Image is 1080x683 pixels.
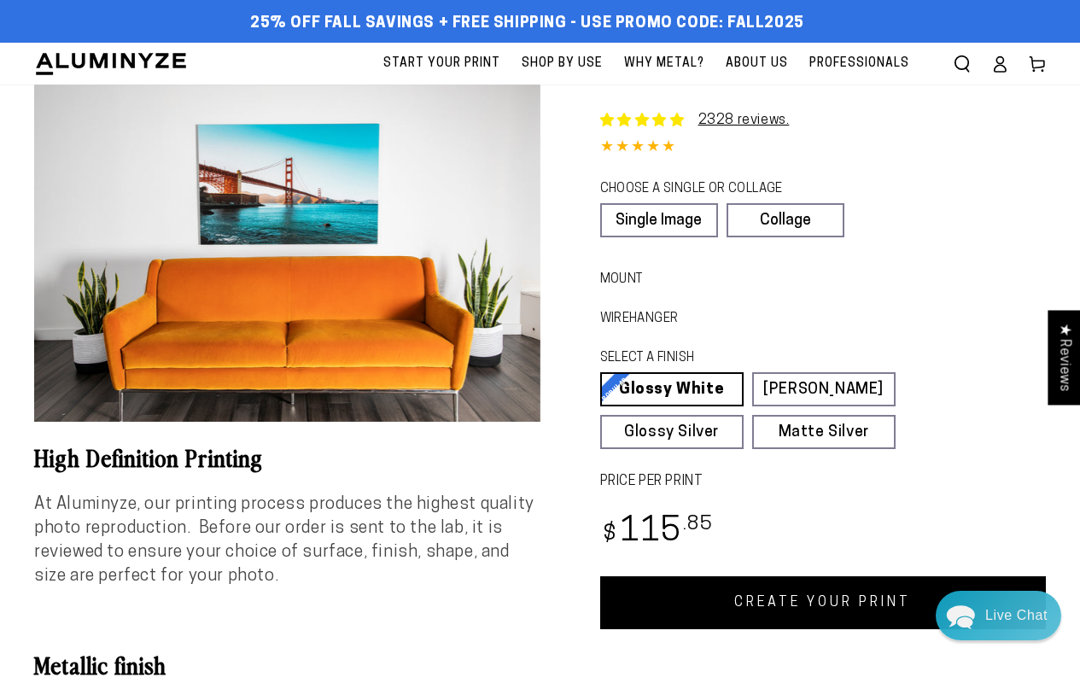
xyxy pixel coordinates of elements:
span: Start Your Print [383,53,500,74]
a: Professionals [801,43,918,85]
a: Start Your Print [375,43,509,85]
a: Shop By Use [513,43,611,85]
div: Contact Us Directly [985,591,1048,640]
span: Shop By Use [522,53,603,74]
div: 4.85 out of 5.0 stars [600,136,1047,161]
legend: SELECT A FINISH [600,349,861,368]
a: [PERSON_NAME] [752,372,896,406]
legend: Mount [600,271,627,289]
b: High Definition Printing [34,441,263,473]
span: At Aluminyze, our printing process produces the highest quality photo reproduction. Before our or... [34,496,534,585]
div: Chat widget toggle [936,591,1061,640]
summary: Search our site [943,45,981,83]
bdi: 115 [600,516,714,549]
legend: WireHanger [600,310,648,329]
a: Matte Silver [752,415,896,449]
a: Glossy White [600,372,744,406]
legend: CHOOSE A SINGLE OR COLLAGE [600,180,828,199]
a: About Us [717,43,797,85]
a: Glossy Silver [600,415,744,449]
sup: .85 [683,515,714,534]
a: CREATE YOUR PRINT [600,576,1047,629]
span: Professionals [809,53,909,74]
a: Single Image [600,203,718,237]
media-gallery: Gallery Viewer [34,85,540,422]
b: Metallic finish [34,648,166,680]
div: Click to open Judge.me floating reviews tab [1048,310,1080,405]
span: 25% off FALL Savings + Free Shipping - Use Promo Code: FALL2025 [250,15,804,33]
span: $ [603,523,617,546]
a: Collage [727,203,844,237]
a: 2328 reviews. [698,114,790,127]
span: About Us [726,53,788,74]
a: Why Metal? [616,43,713,85]
img: Aluminyze [34,51,188,77]
span: Why Metal? [624,53,704,74]
label: PRICE PER PRINT [600,472,1047,492]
